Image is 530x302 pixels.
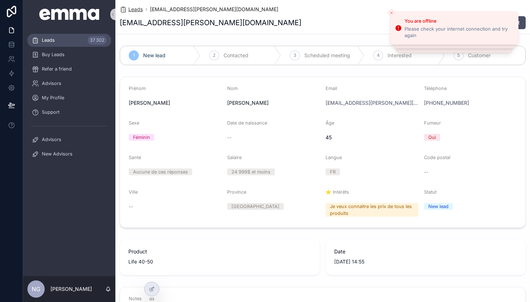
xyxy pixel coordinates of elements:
a: [PHONE_NUMBER] [424,99,469,107]
a: [EMAIL_ADDRESS][PERSON_NAME][DOMAIN_NAME] [150,6,278,13]
span: 2 [213,53,216,58]
a: Buy Leads [27,48,111,61]
div: New lead [428,203,449,210]
span: 5 [457,53,460,58]
span: Leads [42,37,55,43]
span: NG [32,285,40,293]
span: Salaire [227,155,242,160]
span: New Advisors [42,151,72,157]
span: [PERSON_NAME] [227,99,320,107]
span: Leads [128,6,143,13]
a: My Profile [27,91,111,104]
p: [PERSON_NAME] [50,285,92,293]
span: Province [227,189,246,195]
span: Buy Leads [42,52,65,58]
a: Leads37 302 [27,34,111,47]
div: FR [330,168,336,175]
div: [GEOGRAPHIC_DATA] [231,203,279,210]
div: Aucune de ces réponses [133,168,188,175]
span: Scheduled meeting [304,52,350,59]
span: Contacted [224,52,248,59]
span: -- [227,134,231,141]
a: Refer a friend [27,63,111,76]
span: Notes [129,296,142,301]
span: Date [334,248,517,255]
span: Customer [468,52,491,59]
div: Féminin [133,134,150,141]
span: Date de naissance [227,120,267,126]
span: Product [128,248,311,255]
span: Refer a friend [42,66,72,72]
span: Âge [326,120,334,126]
span: ⭐️ Intérêts [326,189,349,195]
span: New lead [143,52,165,59]
span: Fumeur [424,120,441,126]
span: Advisors [42,137,61,143]
button: Close toast [388,9,395,17]
a: [EMAIL_ADDRESS][PERSON_NAME][DOMAIN_NAME] [326,99,418,107]
div: Oui [428,134,436,141]
a: Advisors [27,77,111,90]
a: Support [27,106,111,119]
div: Je veux connaitre les prix de tous les produits [330,203,414,217]
span: Interested [388,52,412,59]
div: 37 302 [88,36,107,45]
a: Leads [120,6,143,13]
span: Ville [129,189,138,195]
a: New Advisors [27,148,111,161]
span: Sexe [129,120,139,126]
div: You are offline [405,18,512,25]
span: Advisors [42,81,61,86]
span: [PERSON_NAME] [129,99,221,107]
span: [DATE] 14:55 [334,257,517,267]
span: Téléphone [424,86,447,91]
span: Support [42,109,59,115]
span: Email [326,86,337,91]
a: Advisors [27,133,111,146]
span: 4 [377,53,380,58]
span: Code postal [424,155,450,160]
h1: [EMAIL_ADDRESS][PERSON_NAME][DOMAIN_NAME] [120,18,301,28]
div: scrollable content [23,29,115,170]
span: Nom [227,86,238,91]
span: 1 [133,53,135,58]
span: Langue [326,155,342,160]
span: 45 [326,134,418,141]
div: 24 999$ et moins [231,168,270,175]
span: Life 40-50 [128,257,311,267]
img: App logo [39,9,100,20]
span: -- [424,168,428,176]
div: Please check your internet connection and try again [405,26,512,39]
span: Prénom [129,86,146,91]
span: 3 [293,53,296,58]
span: Statut [424,189,437,195]
span: -- [129,203,133,210]
span: My Profile [42,95,64,101]
span: Santé [129,155,141,160]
